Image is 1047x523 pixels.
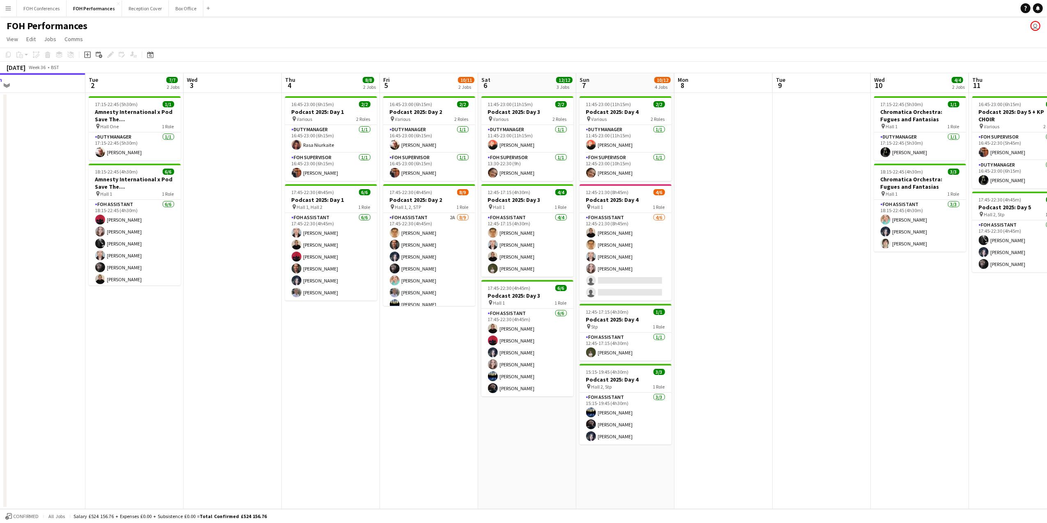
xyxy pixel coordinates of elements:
span: Jobs [44,35,56,43]
h1: FOH Performances [7,20,87,32]
button: FOH Conferences [17,0,67,16]
span: Total Confirmed £524 156.76 [200,513,267,519]
button: Confirmed [4,512,40,521]
span: Comms [64,35,83,43]
button: Box Office [169,0,203,16]
span: Confirmed [13,514,39,519]
a: View [3,34,21,44]
span: View [7,35,18,43]
span: Edit [26,35,36,43]
div: Salary £524 156.76 + Expenses £0.00 + Subsistence £0.00 = [74,513,267,519]
a: Edit [23,34,39,44]
button: FOH Performances [67,0,122,16]
app-user-avatar: Visitor Services [1031,21,1040,31]
span: All jobs [47,513,67,519]
a: Comms [61,34,86,44]
div: BST [51,64,59,70]
button: Reception Cover [122,0,169,16]
a: Jobs [41,34,60,44]
div: [DATE] [7,63,25,72]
